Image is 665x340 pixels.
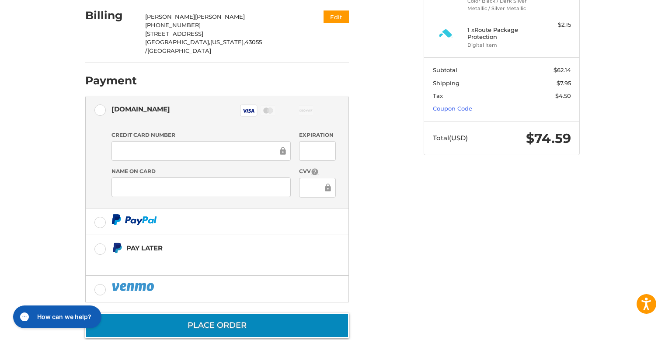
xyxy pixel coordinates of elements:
[433,134,468,142] span: Total (USD)
[526,130,571,146] span: $74.59
[467,26,534,41] h4: 1 x Route Package Protection
[111,102,170,116] div: [DOMAIN_NAME]
[557,80,571,87] span: $7.95
[9,302,104,331] iframe: Gorgias live chat messenger
[324,10,349,23] button: Edit
[111,131,291,139] label: Credit Card Number
[210,38,245,45] span: [US_STATE],
[111,243,122,253] img: Pay Later icon
[299,167,335,176] label: CVV
[145,30,203,37] span: [STREET_ADDRESS]
[85,313,349,338] button: Place Order
[145,21,201,28] span: [PHONE_NUMBER]
[555,92,571,99] span: $4.50
[111,281,156,292] img: PayPal icon
[433,92,443,99] span: Tax
[299,131,335,139] label: Expiration
[433,66,457,73] span: Subtotal
[536,21,571,29] div: $2.15
[85,74,137,87] h2: Payment
[111,257,294,265] iframe: PayPal Message 1
[111,214,157,225] img: PayPal icon
[433,80,460,87] span: Shipping
[145,13,195,20] span: [PERSON_NAME]
[467,42,534,49] li: Digital Item
[126,241,294,255] div: Pay Later
[85,9,136,22] h2: Billing
[145,38,262,54] span: 43055 /
[554,66,571,73] span: $62.14
[433,105,472,112] a: Coupon Code
[145,38,210,45] span: [GEOGRAPHIC_DATA],
[195,13,245,20] span: [PERSON_NAME]
[111,167,291,175] label: Name on Card
[147,47,211,54] span: [GEOGRAPHIC_DATA]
